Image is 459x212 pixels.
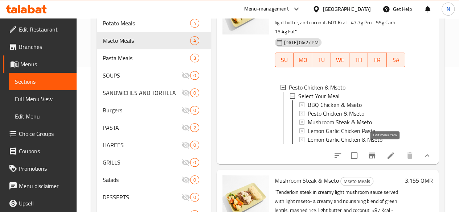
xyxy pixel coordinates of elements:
div: items [190,71,199,80]
div: items [190,175,199,184]
span: Pesto Chicken & Mseto [308,109,364,118]
span: TH [352,55,365,65]
span: TU [315,55,328,65]
span: Burgers [103,106,181,115]
svg: Inactive section [181,175,190,184]
div: items [190,54,199,62]
div: [GEOGRAPHIC_DATA] [323,5,371,13]
div: SOUPS0 [97,67,211,84]
a: Menu disclaimer [3,177,77,195]
div: Mseto Meals4 [97,32,211,49]
button: delete [401,147,418,164]
span: Branches [19,42,71,51]
div: SOUPS [103,71,181,80]
span: Edit Menu [15,112,71,121]
div: PASTA2 [97,119,211,136]
span: Promotions [19,164,71,173]
button: show more [418,147,436,164]
span: Menus [20,60,71,68]
span: MO [296,55,309,65]
button: SU [275,53,294,67]
span: BBQ Chicken & Mseto [308,100,362,109]
div: Mseto Meals [340,177,373,186]
span: Select to update [347,148,362,163]
span: N [446,5,450,13]
span: Select Your Meal [298,92,340,100]
div: items [190,123,199,132]
div: Pasta Meals3 [97,49,211,67]
span: HAREES [103,141,181,149]
span: Coupons [19,147,71,155]
span: SANDWICHES AND TORTILLA [103,88,181,97]
div: Potato Meals4 [97,14,211,32]
a: Sections [9,73,77,90]
div: Burgers0 [97,101,211,119]
svg: Show Choices [423,151,431,160]
button: FR [368,53,386,67]
span: Potato Meals [103,19,190,28]
span: Full Menu View [15,95,71,103]
svg: Inactive section [181,88,190,97]
span: Pasta Meals [103,54,190,62]
span: 0 [190,194,199,201]
svg: Inactive section [181,106,190,115]
span: WE [334,55,347,65]
svg: Inactive section [181,193,190,201]
span: Mushroom Steak & Mseto [308,118,372,126]
svg: Inactive section [181,158,190,167]
span: Mushroom Steak & Mseto [275,175,339,186]
div: items [190,193,199,201]
span: 4 [190,20,199,27]
div: items [190,88,199,97]
div: items [190,19,199,28]
span: Upsell [19,199,71,208]
span: Edit Restaurant [19,25,71,34]
span: DESSERTS [103,193,181,201]
button: WE [331,53,349,67]
button: Branch-specific-item [363,147,381,164]
span: 0 [190,107,199,114]
div: items [190,141,199,149]
span: 0 [190,72,199,79]
span: 3 [190,55,199,62]
span: 0 [190,90,199,96]
div: items [190,36,199,45]
span: PASTA [103,123,181,132]
a: Branches [3,38,77,55]
span: Salads [103,175,181,184]
svg: Inactive section [181,123,190,132]
span: 2 [190,124,199,131]
span: Sections [15,77,71,86]
h6: 3.155 OMR [405,175,433,186]
a: Edit Menu [9,108,77,125]
span: 0 [190,176,199,183]
span: Choice Groups [19,129,71,138]
span: 0 [190,159,199,166]
a: Choice Groups [3,125,77,142]
span: [DATE] 04:27 PM [281,39,321,46]
span: Lemon Garlic Chicken & Mseto [308,135,382,144]
div: items [190,158,199,167]
div: Salads0 [97,171,211,188]
button: TH [349,53,368,67]
span: Pesto Chicken & Mseto [289,83,345,92]
div: SANDWICHES AND TORTILLA0 [97,84,211,101]
span: FR [371,55,384,65]
span: Mseto Meals [103,36,190,45]
span: Mseto Meals [341,177,373,186]
a: Full Menu View [9,90,77,108]
div: DESSERTS0 [97,188,211,206]
span: 0 [190,142,199,149]
span: GRILLS [103,158,181,167]
button: sort-choices [329,147,347,164]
